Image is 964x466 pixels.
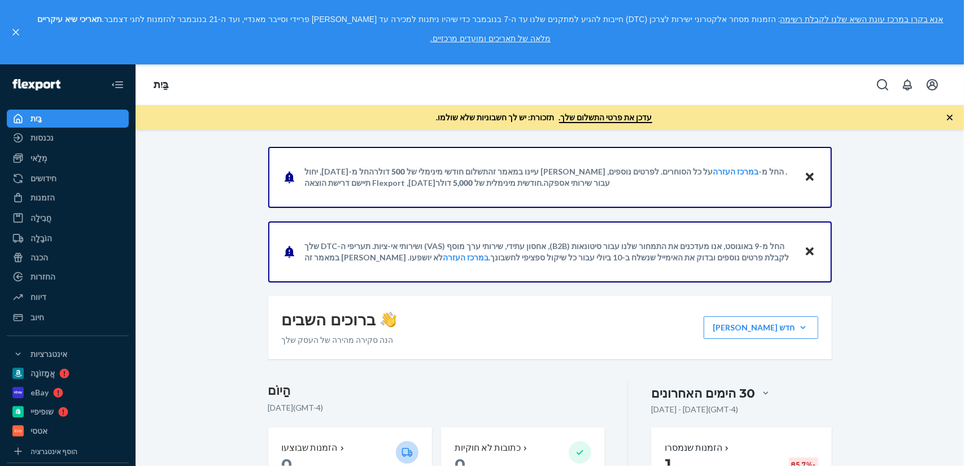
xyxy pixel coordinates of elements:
font: כתובות לא חוקיות [455,442,521,452]
a: הכנה [7,249,129,267]
font: eBay [30,387,49,397]
a: הזמנות [7,189,129,207]
font: חיוב [30,312,44,322]
font: מְלַאי [30,153,47,163]
font: שופיפיי [30,407,54,416]
font: לקבלת פרטים נוספים ובדוק את האימייל שנשלח ב-10 ביולי עבור כל שיקול ספציפי לחשבונך. [489,252,789,262]
font: עבור שירותי אספקה. [542,178,610,188]
font: החל מ-9 באוגוסט, אנו מעדכנים את התמחור שלנו עבור סיטונאות (B2B), אחסון עתידי, שירותי ערך מוסף (VA... [305,241,785,262]
font: ‎) [321,403,324,412]
font: [PERSON_NAME] חדש [713,323,795,332]
button: פתח את תיבת החיפוש [871,73,894,96]
a: חיוב [7,308,129,326]
font: [DATE] [268,403,294,412]
a: הוֹבָלָה [7,229,129,247]
font: תשלום חודשי מינימלי של 500 דולר [374,167,488,176]
font: הזמנות שבוצעו [282,442,338,452]
a: במרכז העזרה [713,167,759,176]
font: אינטגרציות [30,349,67,359]
a: עדכן את פרטי התשלום שלך. [559,112,652,123]
font: GMT-4 [710,404,736,414]
font: עדכן את פרטי התשלום שלך. [559,112,652,122]
font: ‎) [736,404,738,414]
button: אינטגרציות [7,345,129,363]
img: לוגו של פלקספורט [12,79,60,90]
button: לִסְגוֹר, [10,27,21,38]
a: eBay [7,384,129,402]
button: לִסְגוֹר [802,244,817,260]
font: ברוכים השבים [282,310,376,329]
font: על כל הסוחרים. לפרטים נוספים, [PERSON_NAME] עיינו במאמר זה [488,167,713,176]
font: אֲמָזוֹנָה [30,368,55,378]
font: הזמנות שנמסרו [665,442,722,452]
ol: פירורי לחם [145,69,177,102]
font: דיווח [30,292,46,302]
font: תאריכי שיא עיקריים [37,15,102,24]
a: חֲבִילָה [7,209,129,227]
font: אטסי [30,426,47,435]
font: הוֹבָלָה [30,233,52,243]
font: החל מ-[DATE], יחול [305,167,374,176]
font: ( [294,403,296,412]
a: דיווח [7,288,129,306]
button: סגור ניווט [106,73,129,96]
button: הזמנות שנמסרו [665,441,731,454]
font: ( [708,404,710,414]
button: פתיחת תפריט חשבון [921,73,944,96]
a: שופיפיי [7,403,129,421]
button: פתיחת התראות [896,73,919,96]
button: לִסְגוֹר [802,169,817,186]
font: תזכורת: יש לך חשבוניות שלא שולמו. [437,112,555,122]
a: הוסף אינטגרציה [7,445,129,458]
font: [DATE] - [DATE] [651,404,708,414]
a: מְלַאי [7,149,129,167]
font: הַיוֹם [268,383,291,398]
font: חֲבִילָה [30,213,51,223]
a: בַּיִת [7,110,129,128]
a: אטסי [7,422,129,440]
a: אֲמָזוֹנָה [7,364,129,382]
font: GMT-4 [296,403,321,412]
font: חודשית מינימלית של 5,000 דולר [436,178,542,188]
font: הכנה [30,252,48,262]
font: נכנסות [30,133,54,142]
font: הנה סקירה מהירה של העסק שלך [282,335,394,345]
font: : הזמנות מסחר אלקטרוני ישירות לצרכן (DTC) חייבות להגיע למתקנים שלנו עד ה-7 בנובמבר כדי שיהיו ניתנ... [102,15,780,24]
font: חידושים [30,173,56,183]
font: החזרות [30,272,55,281]
a: נכנסות [7,129,129,147]
img: אימוג'י של נפנוף יד [381,312,396,328]
button: [PERSON_NAME] חדש [704,316,818,339]
font: 30 הימים האחרונים [651,386,755,401]
font: בַּיִת [30,114,42,123]
a: חידושים [7,169,129,188]
a: החזרות [7,268,129,286]
a: אנא בקרו במרכז עונת השיא שלנו לקבלת רשימה מלאה של תאריכים ומועדים מרכזיים. [430,15,944,43]
a: בַּיִת [154,79,168,91]
font: הזמנות [30,193,55,202]
font: הוסף אינטגרציה [30,447,77,456]
a: במרכז העזרה [443,252,489,262]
